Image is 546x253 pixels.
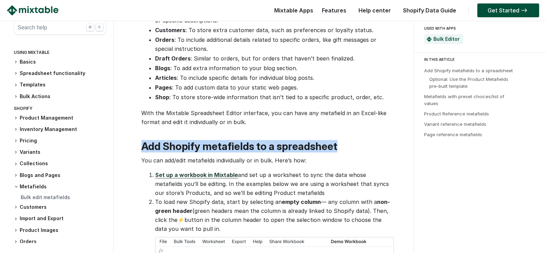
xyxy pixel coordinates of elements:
[424,121,486,127] a: Variant reference metafields
[424,24,533,32] div: USED WITH APPS
[318,7,350,14] a: Features
[155,35,393,53] li: : To include additional details related to specific orders, like gift messages or special instruc...
[424,132,482,137] a: Page reference metafields
[424,111,489,116] a: Product Reference metafields
[14,160,106,167] h3: Collections
[14,149,106,156] h3: Variants
[14,137,106,144] h3: Pricing
[14,93,106,100] h3: Bulk Actions
[141,109,393,126] p: With the Mixtable Spreadsheet Editor interface, you can have any metafield in an Excel-like forma...
[519,8,529,12] img: arrow-right.svg
[14,48,106,58] div: Using Mixtable
[14,114,106,122] h3: Product Management
[14,21,106,35] button: Search help ⌘ K
[155,94,169,101] strong: Shop
[424,68,513,73] a: Add Shopify metafields to a spreadsheet
[141,156,393,165] p: You can add/edit metafields individually or in bulk. Here’s how:
[14,227,106,234] h3: Product Images
[14,126,106,133] h3: Inventory Management
[400,7,460,14] a: Shopify Data Guide
[155,171,238,178] a: Set up a workbook in Mixtable
[14,183,106,190] h3: Metafields
[21,194,70,200] a: Bulk edit metafields
[282,198,321,205] strong: empty column
[155,74,177,81] strong: Articles
[155,73,393,82] li: : To include specific details for individual blog posts.
[155,54,393,63] li: : Similar to orders, but for orders that haven’t been finalized.
[14,204,106,211] h3: Customers
[141,140,393,152] h2: Add Shopify metafields to a spreadsheet
[155,84,172,91] strong: Pages
[155,170,393,197] li: and set up a worksheet to sync the data whose metafields you’ll be editing. In the examples below...
[155,65,170,72] strong: Blogs
[7,5,58,16] img: Mixtable logo
[424,94,504,106] a: Metafields with preset choices/list of values
[155,26,393,35] li: : To store extra customer data, such as preferences or loyalty status.
[14,215,106,222] h3: Import and Export
[14,104,106,114] div: Shopify
[155,27,185,34] strong: Customers
[14,238,106,245] h3: Orders
[14,172,106,179] h3: Blogs and Pages
[355,7,394,14] a: Help center
[14,70,106,77] h3: Spreadsheet functionality
[271,5,313,19] div: Mixtable Apps
[155,64,393,73] li: : To add extra information to your blog section.
[14,81,106,88] h3: Templates
[155,55,191,62] strong: Draft Orders
[477,3,539,17] a: Get Started
[433,36,460,42] a: Bulk Editor
[86,24,94,31] div: ⌘
[155,93,393,102] li: : To store store-wide information that isn’t tied to a specific product, order, etc.
[96,24,103,31] div: K
[155,83,393,92] li: : To add custom data to your static web pages.
[155,36,174,43] strong: Orders
[424,56,540,63] div: IN THIS ARTICLE
[429,76,508,89] a: Optional: Use the Product Metafields pre-built template
[427,37,432,42] img: Mixtable Spreadsheet Bulk Editor App
[14,58,106,66] h3: Basics
[178,216,184,223] strong: ⚡️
